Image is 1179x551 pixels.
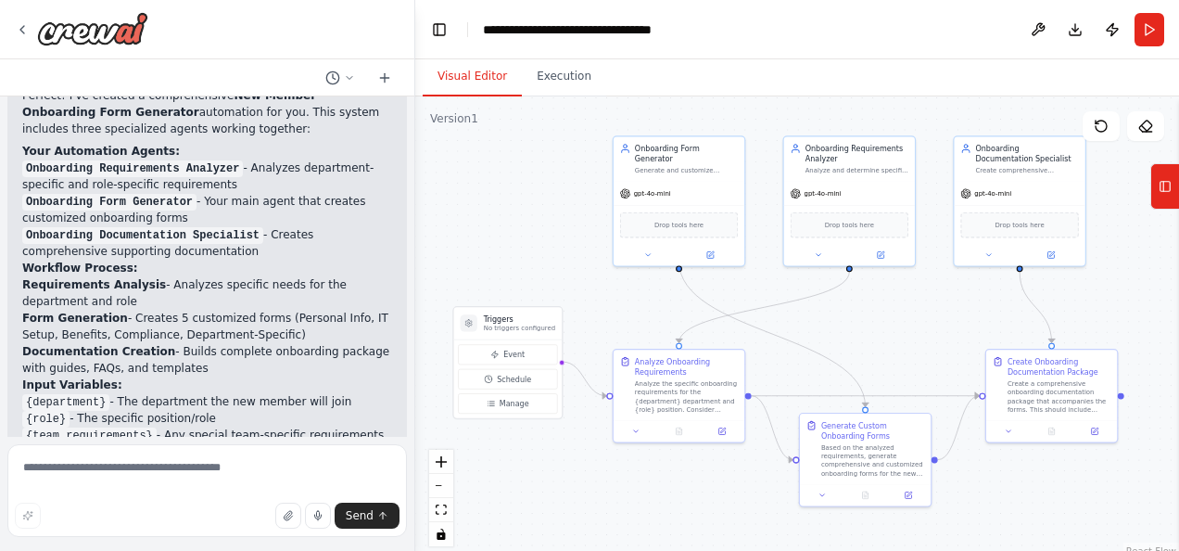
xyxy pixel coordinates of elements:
[22,226,392,260] li: - Creates comprehensive supporting documentation
[805,167,908,175] div: Analyze and determine specific onboarding requirements for {department} and {role}, including com...
[458,344,557,365] button: Event
[335,503,399,529] button: Send
[22,394,109,411] code: {department}
[22,227,263,244] code: Onboarding Documentation Specialist
[805,189,842,198] span: gpt-4o-mini
[22,427,392,443] li: - Any special team-specific requirements
[370,67,399,89] button: Start a new chat
[805,143,908,164] div: Onboarding Requirements Analyzer
[1008,379,1110,414] div: Create a comprehensive onboarding documentation package that accompanies the forms. This should i...
[938,391,980,465] g: Edge from f0ac625e-75dd-4f4a-8204-866c27f6d440 to df8ae0e0-adc1-4b52-90c2-647d7659dcf8
[522,58,606,96] button: Execution
[563,356,606,401] g: Edge from triggers to 619f77d3-388d-422c-a355-8449fe3bbfec
[22,262,138,275] strong: Workflow Process:
[22,411,70,428] code: {role}
[680,249,741,262] button: Open in side panel
[426,17,452,43] button: Hide left sidebar
[429,522,453,546] button: toggle interactivity
[430,111,478,126] div: Version 1
[458,369,557,390] button: Schedule
[704,425,740,438] button: Open in side panel
[484,314,555,324] h3: Triggers
[752,391,793,465] g: Edge from 619f77d3-388d-422c-a355-8449fe3bbfec to f0ac625e-75dd-4f4a-8204-866c27f6d440
[635,167,738,175] div: Generate and customize comprehensive onboarding forms for new members based on {department}, {rol...
[674,261,871,406] g: Edge from d65b61c8-126f-4b97-bb28-c0b0fe76964f to f0ac625e-75dd-4f4a-8204-866c27f6d440
[458,393,557,414] button: Manage
[22,160,243,177] code: Onboarding Requirements Analyzer
[1029,425,1074,438] button: No output available
[825,220,874,230] span: Drop tools here
[484,325,555,333] p: No triggers configured
[22,345,175,358] strong: Documentation Creation
[974,189,1011,198] span: gpt-4o-mini
[318,67,362,89] button: Switch to previous chat
[497,374,531,384] span: Schedule
[22,276,392,310] li: - Analyzes specific needs for the department and role
[654,220,704,230] span: Drop tools here
[22,278,166,291] strong: Requirements Analysis
[674,272,855,343] g: Edge from 572a2bcc-511e-44ef-aeaf-ba408b732f8e to 619f77d3-388d-422c-a355-8449fe3bbfec
[429,450,453,474] button: zoom in
[613,349,746,443] div: Analyze Onboarding RequirementsAnalyze the specific onboarding requirements for the {department} ...
[850,249,910,262] button: Open in side panel
[656,425,702,438] button: No output available
[429,450,453,546] div: React Flow controls
[500,398,529,408] span: Manage
[22,312,128,325] strong: Form Generation
[15,503,41,529] button: Improve this prompt
[985,349,1119,443] div: Create Onboarding Documentation PackageCreate a comprehensive onboarding documentation package th...
[799,413,932,507] div: Generate Custom Onboarding FormsBased on the analyzed requirements, generate comprehensive and cu...
[821,420,924,442] div: Generate Custom Onboarding Forms
[1076,425,1112,438] button: Open in side panel
[1014,272,1057,343] g: Edge from 9e0a0ff3-dde2-4242-b0c6-31911a0a134e to df8ae0e0-adc1-4b52-90c2-647d7659dcf8
[22,378,122,391] strong: Input Variables:
[953,135,1086,266] div: Onboarding Documentation SpecialistCreate comprehensive onboarding documentation packages includi...
[635,143,738,164] div: Onboarding Form Generator
[22,87,392,137] p: Perfect! I've created a comprehensive automation for you. This system includes three specialized ...
[975,143,1078,164] div: Onboarding Documentation Specialist
[783,135,917,266] div: Onboarding Requirements AnalyzerAnalyze and determine specific onboarding requirements for {depar...
[22,160,392,193] li: - Analyzes department-specific and role-specific requirements
[613,135,746,266] div: Onboarding Form GeneratorGenerate and customize comprehensive onboarding forms for new members ba...
[22,193,392,226] li: - Your main agent that creates customized onboarding forms
[429,474,453,498] button: zoom out
[635,379,738,414] div: Analyze the specific onboarding requirements for the {department} department and {role} position....
[1008,356,1110,378] div: Create Onboarding Documentation Package
[22,393,392,410] li: - The department the new member will join
[752,391,980,401] g: Edge from 619f77d3-388d-422c-a355-8449fe3bbfec to df8ae0e0-adc1-4b52-90c2-647d7659dcf8
[22,194,196,211] code: Onboarding Form Generator
[22,410,392,427] li: - The specific position/role
[37,12,148,45] img: Logo
[843,489,888,502] button: No output available
[995,220,1045,230] span: Drop tools here
[635,356,738,378] div: Analyze Onboarding Requirements
[634,189,671,198] span: gpt-4o-mini
[22,343,392,377] li: - Builds complete onboarding package with guides, FAQs, and templates
[452,306,563,419] div: TriggersNo triggers configuredEventScheduleManage
[346,508,374,523] span: Send
[1021,249,1081,262] button: Open in side panel
[429,498,453,522] button: fit view
[890,489,926,502] button: Open in side panel
[975,167,1078,175] div: Create comprehensive onboarding documentation packages including welcome materials, process guide...
[483,20,749,39] nav: breadcrumb
[22,428,157,444] code: {team_requirements}
[22,310,392,343] li: - Creates 5 customized forms (Personal Info, IT Setup, Benefits, Compliance, Department-Specific)
[275,503,301,529] button: Upload files
[22,145,180,158] strong: Your Automation Agents:
[305,503,331,529] button: Click to speak your automation idea
[423,58,522,96] button: Visual Editor
[821,443,924,478] div: Based on the analyzed requirements, generate comprehensive and customized onboarding forms for th...
[503,350,525,360] span: Event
